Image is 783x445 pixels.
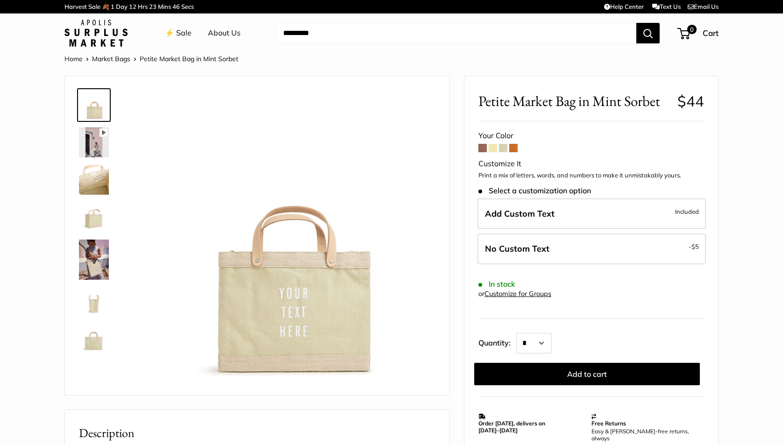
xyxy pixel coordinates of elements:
h2: Description [79,424,435,442]
strong: Order [DATE], delivers on [DATE]–[DATE] [478,420,545,434]
img: Petite Market Bag in Mint Sorbet [79,165,109,195]
a: Petite Market Bag in Mint Sorbet [77,163,111,197]
span: 46 [172,3,180,10]
span: $5 [691,243,699,250]
span: In stock [478,280,515,289]
a: Petite Market Bag in Mint Sorbet [77,360,111,394]
img: Petite Market Bag in Mint Sorbet [79,362,109,392]
span: Day [116,3,128,10]
img: Petite Market Bag in Mint Sorbet [79,127,109,157]
input: Search... [276,23,636,43]
img: Petite Market Bag in Mint Sorbet [79,202,109,232]
img: Apolis: Surplus Market [64,20,128,47]
nav: Breadcrumb [64,53,238,65]
span: Mins [158,3,171,10]
img: Petite Market Bag in Mint Sorbet [140,90,435,386]
a: description_Seal of authenticity printed on the backside of every bag. [77,323,111,356]
button: Add to cart [474,363,700,385]
strong: Free Returns [591,420,626,427]
span: Petite Market Bag in Mint Sorbet [478,92,670,110]
span: Hrs [138,3,148,10]
span: 0 [687,25,697,34]
span: Petite Market Bag in Mint Sorbet [140,55,238,63]
a: Petite Market Bag in Mint Sorbet [77,126,111,159]
a: Petite Market Bag in Mint Sorbet [77,238,111,282]
img: Petite Market Bag in Mint Sorbet [79,90,109,120]
span: Cart [703,28,719,38]
a: ⚡️ Sale [165,26,192,40]
span: - [689,241,699,252]
a: About Us [208,26,241,40]
span: Select a customization option [478,186,591,195]
a: Customize for Groups [484,290,551,298]
p: Print a mix of letters, words, and numbers to make it unmistakably yours. [478,171,704,180]
img: Petite Market Bag in Mint Sorbet [79,240,109,280]
label: Add Custom Text [477,198,706,229]
span: No Custom Text [485,243,549,254]
a: Market Bags [92,55,130,63]
a: Petite Market Bag in Mint Sorbet [77,200,111,234]
span: Secs [181,3,194,10]
a: Text Us [652,3,681,10]
a: 0 Cart [678,26,719,41]
button: Search [636,23,660,43]
a: Email Us [688,3,719,10]
label: Leave Blank [477,233,706,264]
a: Home [64,55,83,63]
label: Quantity: [478,330,516,353]
a: Help Center [604,3,644,10]
span: 12 [129,3,136,10]
a: Petite Market Bag in Mint Sorbet [77,88,111,122]
img: Petite Market Bag in Mint Sorbet [79,287,109,317]
span: Add Custom Text [485,208,555,219]
a: Petite Market Bag in Mint Sorbet [77,285,111,319]
img: description_Seal of authenticity printed on the backside of every bag. [79,325,109,354]
span: Included [675,206,699,217]
span: 23 [149,3,157,10]
span: 1 [111,3,114,10]
div: or [478,288,551,300]
div: Your Color [478,129,704,143]
span: $44 [677,92,704,110]
p: Easy & [PERSON_NAME]-free returns, always [591,428,700,442]
div: Customize It [478,157,704,171]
